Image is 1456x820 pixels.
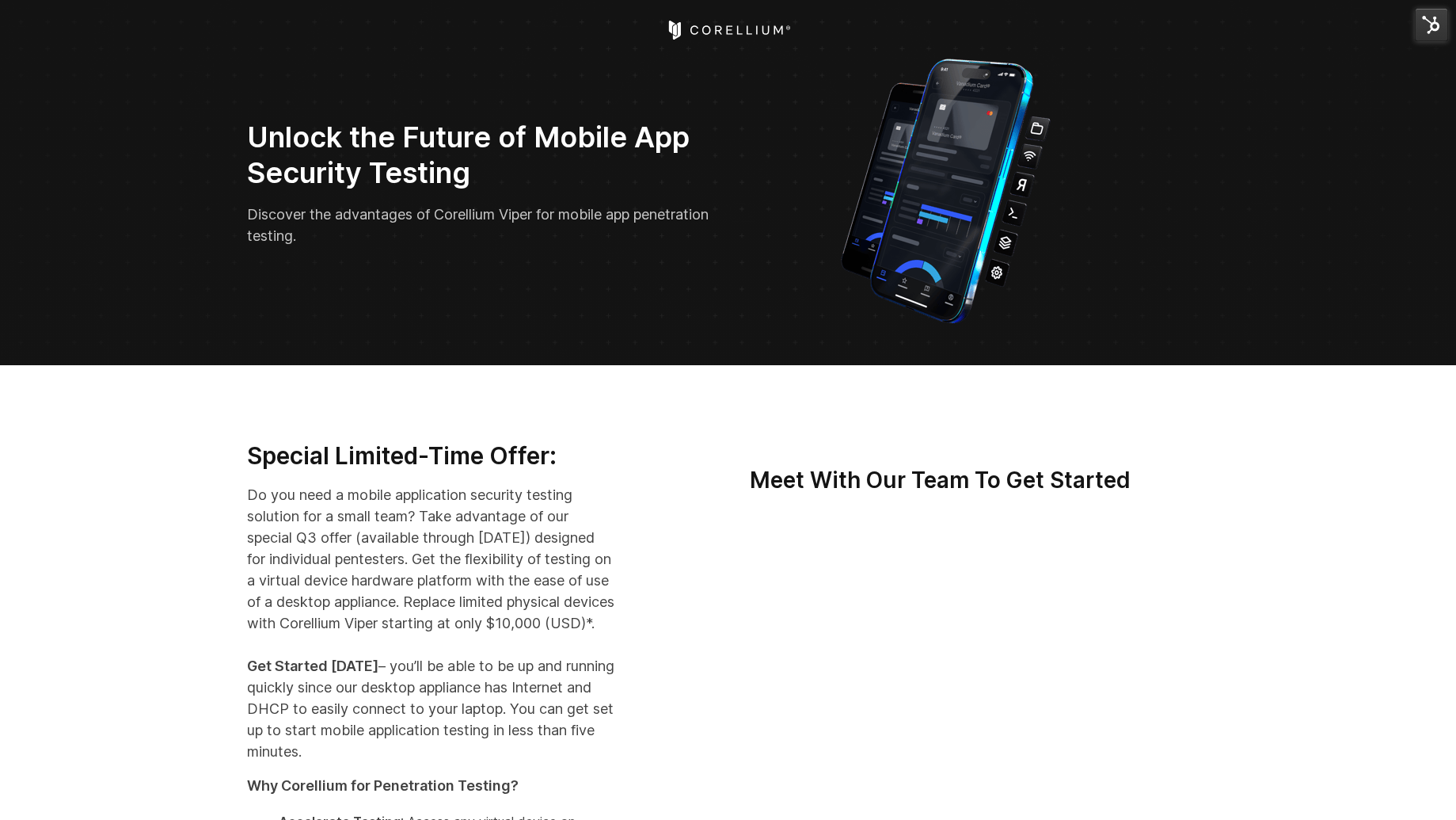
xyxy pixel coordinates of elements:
[247,206,709,244] span: Discover the advantages of Corellium Viper for mobile app penetration testing.
[247,658,378,674] strong: Get Started [DATE]
[247,120,717,191] h2: Unlock the Future of Mobile App Security Testing
[1415,8,1448,41] img: HubSpot Tools Menu Toggle
[247,441,615,471] h3: Special Limited-Time Offer:
[827,51,1065,327] img: Corellium_VIPER_Hero_1_1x
[247,484,615,762] p: Do you need a mobile application security testing solution for a small team? Take advantage of ou...
[665,21,791,40] a: Corellium Home
[247,777,519,794] strong: Why Corellium for Penetration Testing?
[750,467,1131,494] strong: Meet With Our Team To Get Started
